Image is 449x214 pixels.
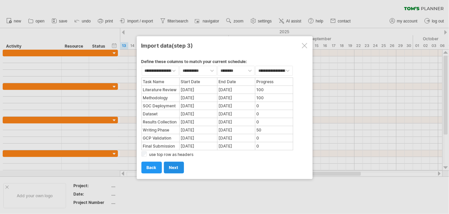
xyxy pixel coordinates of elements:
[169,165,179,170] span: next
[142,143,179,150] div: Final Submission
[218,135,255,142] div: [DATE]
[180,118,217,125] div: [DATE]
[218,126,255,133] div: [DATE]
[256,86,293,93] div: 100
[256,135,293,142] div: 0
[142,86,179,93] div: Literature Review
[142,110,179,117] div: Dataset Simulation
[256,143,293,150] div: 0
[142,78,179,85] div: Task Name
[218,78,255,85] div: End Date
[180,86,217,93] div: [DATE]
[180,135,217,142] div: [DATE]
[142,126,179,133] div: Writing Phase
[172,42,193,49] span: (step 3)
[141,162,162,173] a: back
[180,102,217,109] div: [DATE]
[218,94,255,101] div: [DATE]
[142,102,179,109] div: SOC Deployment
[218,102,255,109] div: [DATE]
[142,118,179,125] div: Results Collection
[180,110,217,117] div: [DATE]
[142,135,179,142] div: GCP Validation
[256,94,293,101] div: 100
[256,110,293,117] div: 0
[256,126,293,133] div: 50
[218,118,255,125] div: [DATE]
[141,59,308,65] div: Define these columns to match your current schedule:
[164,162,184,173] a: next
[147,165,156,170] span: back
[256,118,293,125] div: 0
[180,78,217,85] div: Start Date
[141,39,308,51] div: Import data
[256,78,293,85] div: Progress
[218,86,255,93] div: [DATE]
[256,102,293,109] div: 0
[142,94,179,101] div: Methodology Design
[218,143,255,150] div: [DATE]
[180,143,217,150] div: [DATE]
[180,94,217,101] div: [DATE]
[180,126,217,133] div: [DATE]
[218,110,255,117] div: [DATE]
[149,152,194,157] label: use top row as headers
